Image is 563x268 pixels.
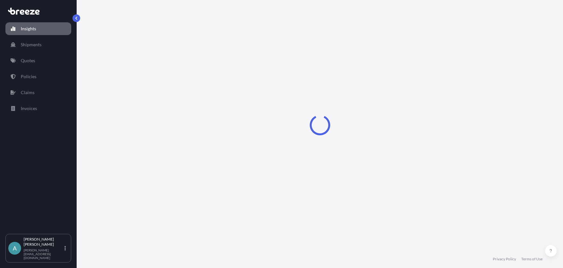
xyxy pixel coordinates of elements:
p: Policies [21,73,36,80]
a: Claims [5,86,71,99]
a: Quotes [5,54,71,67]
p: Quotes [21,57,35,64]
a: Shipments [5,38,71,51]
p: [PERSON_NAME] [PERSON_NAME] [24,237,63,247]
span: A [13,245,17,251]
a: Insights [5,22,71,35]
p: [PERSON_NAME][EMAIL_ADDRESS][DOMAIN_NAME] [24,248,63,260]
p: Insights [21,26,36,32]
a: Invoices [5,102,71,115]
p: Invoices [21,105,37,112]
p: Claims [21,89,34,96]
a: Policies [5,70,71,83]
p: Shipments [21,41,42,48]
a: Terms of Use [521,257,543,262]
a: Privacy Policy [493,257,516,262]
